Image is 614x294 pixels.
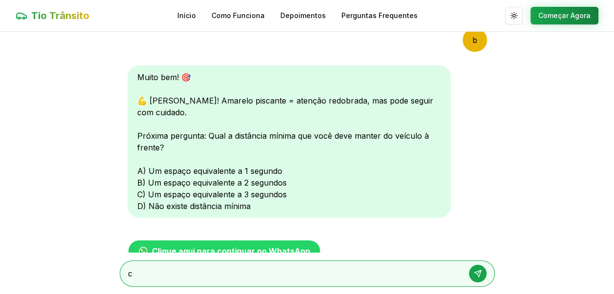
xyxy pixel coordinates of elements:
div: b [463,28,487,52]
span: Clique aqui para continuar no WhatsApp [152,245,310,257]
a: Clique aqui para continuar no WhatsApp [127,239,321,263]
a: Início [177,11,196,21]
a: Perguntas Frequentes [341,11,418,21]
div: Muito bem! 🎯 💪 [PERSON_NAME]! Amarelo piscante = atenção redobrada, mas pode seguir com cuidado. ... [127,65,451,218]
a: Depoimentos [280,11,326,21]
a: Tio Trânsito [16,9,89,22]
button: Começar Agora [530,7,598,24]
span: Tio Trânsito [31,9,89,22]
a: Como Funciona [212,11,265,21]
textarea: c [128,268,459,279]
